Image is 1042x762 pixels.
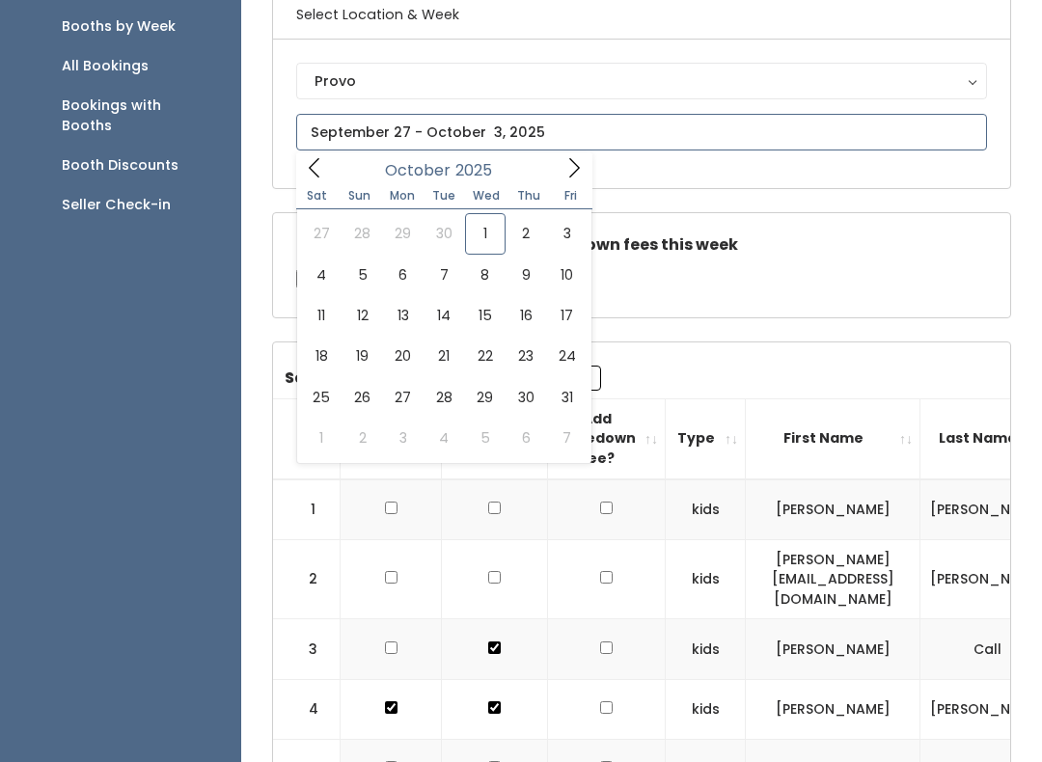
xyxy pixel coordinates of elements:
[666,479,746,540] td: kids
[383,336,424,376] span: October 20, 2025
[296,236,987,254] h5: Check this box if there are no takedown fees this week
[62,195,171,215] div: Seller Check-in
[296,190,339,202] span: Sat
[273,679,341,739] td: 4
[666,619,746,679] td: kids
[301,213,342,254] span: September 27, 2025
[507,190,550,202] span: Thu
[506,295,546,336] span: October 16, 2025
[546,213,587,254] span: October 3, 2025
[546,336,587,376] span: October 24, 2025
[383,255,424,295] span: October 6, 2025
[465,295,506,336] span: October 15, 2025
[465,213,506,254] span: October 1, 2025
[746,619,920,679] td: [PERSON_NAME]
[546,255,587,295] span: October 10, 2025
[424,336,464,376] span: October 21, 2025
[342,213,382,254] span: September 28, 2025
[62,95,210,136] div: Bookings with Booths
[465,255,506,295] span: October 8, 2025
[666,679,746,739] td: kids
[666,539,746,619] td: kids
[546,418,587,458] span: November 7, 2025
[273,619,341,679] td: 3
[666,398,746,478] th: Type: activate to sort column ascending
[465,190,507,202] span: Wed
[383,213,424,254] span: September 29, 2025
[342,336,382,376] span: October 19, 2025
[342,255,382,295] span: October 5, 2025
[301,255,342,295] span: October 4, 2025
[424,418,464,458] span: November 4, 2025
[296,63,987,99] button: Provo
[383,377,424,418] span: October 27, 2025
[383,418,424,458] span: November 3, 2025
[301,295,342,336] span: October 11, 2025
[424,255,464,295] span: October 7, 2025
[746,679,920,739] td: [PERSON_NAME]
[546,295,587,336] span: October 17, 2025
[301,336,342,376] span: October 18, 2025
[273,539,341,619] td: 2
[548,398,666,478] th: Add Takedown Fee?: activate to sort column ascending
[506,213,546,254] span: October 2, 2025
[465,418,506,458] span: November 5, 2025
[546,377,587,418] span: October 31, 2025
[342,295,382,336] span: October 12, 2025
[273,479,341,540] td: 1
[746,479,920,540] td: [PERSON_NAME]
[506,418,546,458] span: November 6, 2025
[506,336,546,376] span: October 23, 2025
[506,377,546,418] span: October 30, 2025
[383,295,424,336] span: October 13, 2025
[301,377,342,418] span: October 25, 2025
[62,16,176,37] div: Booths by Week
[746,539,920,619] td: [PERSON_NAME][EMAIL_ADDRESS][DOMAIN_NAME]
[62,56,149,76] div: All Bookings
[273,398,341,478] th: #: activate to sort column descending
[424,213,464,254] span: September 30, 2025
[285,366,601,391] label: Search:
[550,190,592,202] span: Fri
[315,70,969,92] div: Provo
[339,190,381,202] span: Sun
[465,336,506,376] span: October 22, 2025
[746,398,920,478] th: First Name: activate to sort column ascending
[465,377,506,418] span: October 29, 2025
[342,377,382,418] span: October 26, 2025
[424,295,464,336] span: October 14, 2025
[381,190,424,202] span: Mon
[342,418,382,458] span: November 2, 2025
[424,377,464,418] span: October 28, 2025
[506,255,546,295] span: October 9, 2025
[301,418,342,458] span: November 1, 2025
[296,114,987,150] input: September 27 - October 3, 2025
[451,158,508,182] input: Year
[385,163,451,178] span: October
[423,190,465,202] span: Tue
[62,155,178,176] div: Booth Discounts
